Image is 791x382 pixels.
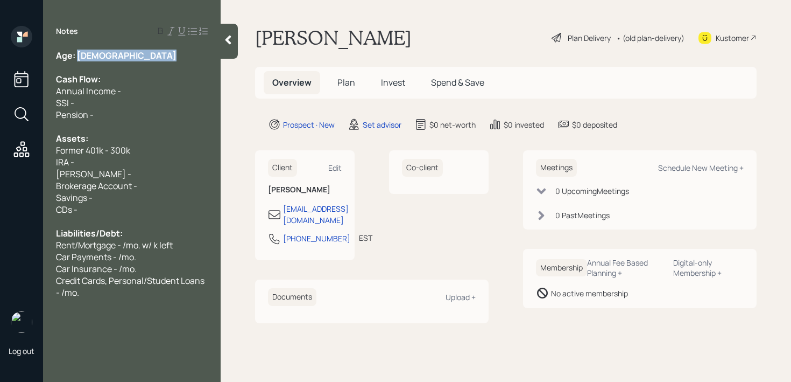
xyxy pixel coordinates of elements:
span: [PERSON_NAME] - [56,168,131,180]
div: Set advisor [363,119,401,130]
span: Credit Cards, Personal/Student Loans - /mo. [56,275,206,298]
span: Former 401k - 300k [56,144,130,156]
h6: Membership [536,259,587,277]
span: CDs - [56,204,77,216]
div: Kustomer [716,32,749,44]
span: Pension - [56,109,94,121]
div: • (old plan-delivery) [616,32,684,44]
div: Prospect · New [283,119,335,130]
h6: [PERSON_NAME] [268,185,342,195]
div: Upload + [446,292,476,302]
div: Plan Delivery [568,32,611,44]
div: 0 Past Meeting s [555,210,610,221]
span: Plan [337,77,355,88]
span: Invest [381,77,405,88]
span: Age: [DEMOGRAPHIC_DATA] [56,50,176,61]
span: Annual Income - [56,85,121,97]
div: Annual Fee Based Planning + [587,258,665,278]
div: [EMAIL_ADDRESS][DOMAIN_NAME] [283,203,349,226]
div: Digital-only Membership + [673,258,744,278]
span: IRA - [56,156,74,168]
div: $0 net-worth [429,119,476,130]
h6: Documents [268,288,316,306]
span: Liabilities/Debt: [56,227,123,239]
h6: Co-client [402,159,443,177]
h6: Meetings [536,159,577,177]
h6: Client [268,159,297,177]
div: Schedule New Meeting + [658,163,744,173]
div: $0 deposited [572,119,617,130]
label: Notes [56,26,78,37]
h1: [PERSON_NAME] [255,26,412,50]
div: EST [359,232,372,244]
span: Savings - [56,192,93,204]
span: Spend & Save [431,77,484,88]
span: Car Payments - /mo. [56,251,136,263]
span: Car Insurance - /mo. [56,263,137,275]
div: Log out [9,346,34,356]
span: Overview [272,77,312,88]
div: No active membership [551,288,628,299]
span: Cash Flow: [56,73,101,85]
span: SSI - [56,97,74,109]
div: 0 Upcoming Meeting s [555,185,629,197]
span: Assets: [56,133,88,144]
span: Rent/Mortgage - /mo. w/ k left [56,239,173,251]
span: Brokerage Account - [56,180,137,192]
div: $0 invested [504,119,544,130]
div: Edit [328,163,342,173]
img: retirable_logo.png [11,311,32,333]
div: [PHONE_NUMBER] [283,233,350,244]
